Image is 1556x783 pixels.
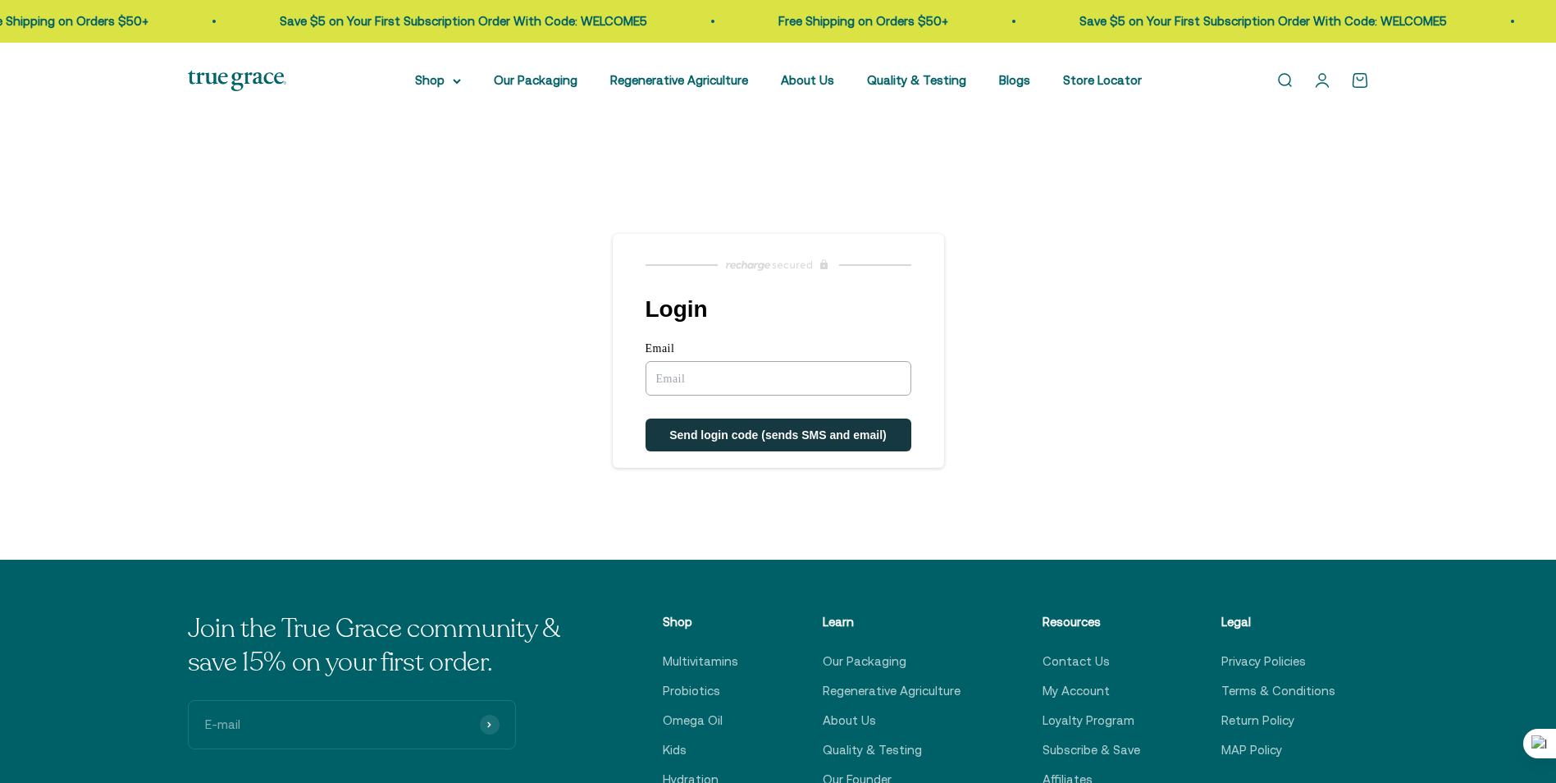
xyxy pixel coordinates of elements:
h1: Login [646,296,944,323]
a: My Account [1043,681,1110,701]
a: Regenerative Agriculture [823,681,961,701]
a: MAP Policy [1221,740,1282,760]
a: Kids [663,740,687,760]
a: Return Policy [1221,711,1294,730]
a: Recharge Subscriptions website [613,254,944,277]
a: Quality & Testing [867,73,966,87]
p: Save $5 on Your First Subscription Order With Code: WELCOME5 [1079,11,1447,31]
a: Store Locator [1063,73,1142,87]
span: Send login code (sends SMS and email) [669,428,887,442]
a: About Us [823,711,876,730]
a: Our Packaging [494,73,577,87]
p: Legal [1221,612,1335,632]
a: Regenerative Agriculture [610,73,748,87]
summary: Shop [415,71,461,90]
a: Privacy Policies [1221,652,1306,671]
p: Shop [663,612,741,632]
p: Save $5 on Your First Subscription Order With Code: WELCOME5 [280,11,647,31]
p: Learn [823,612,961,632]
p: Join the True Grace community & save 15% on your first order. [188,612,582,680]
a: Terms & Conditions [1221,681,1335,701]
a: Probiotics [663,681,720,701]
a: About Us [781,73,834,87]
a: Quality & Testing [823,740,922,760]
a: Omega Oil [663,711,723,730]
a: Blogs [999,73,1030,87]
a: Contact Us [1043,652,1110,671]
a: Free Shipping on Orders $50+ [778,14,948,28]
a: Multivitamins [663,652,738,671]
a: Subscribe & Save [1043,740,1140,760]
input: Email [646,361,911,396]
a: Loyalty Program [1043,711,1134,730]
button: Send login code (sends SMS and email) [646,419,911,451]
a: Our Packaging [823,652,906,671]
p: Resources [1043,612,1140,632]
label: Email [646,342,911,361]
